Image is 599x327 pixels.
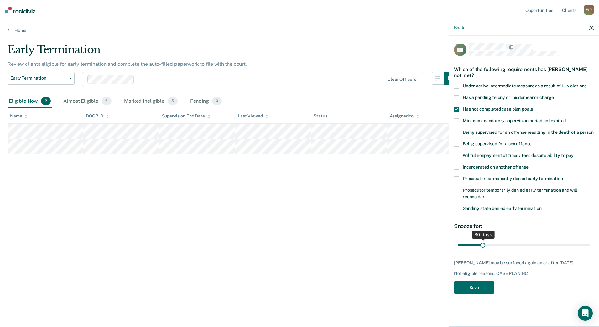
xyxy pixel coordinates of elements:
span: Being supervised for a sex offense [463,141,532,146]
span: Prosecutor temporarily denied early termination and will reconsider [463,188,577,199]
span: 6 [102,97,112,105]
button: Save [454,281,494,294]
div: Clear officers [388,77,416,82]
div: [PERSON_NAME] may be surfaced again on or after [DATE]. [454,260,594,266]
span: Has not completed case plan goals [463,106,533,112]
div: DOCR ID [86,113,109,119]
span: Minimum mandatory supervision period not expired [463,118,566,123]
img: Recidiviz [5,7,35,13]
span: Prosecutor permanently denied early termination [463,176,563,181]
span: Has a pending felony or misdemeanor charge [463,95,554,100]
p: Review clients eligible for early termination and complete the auto-filled paperwork to file with... [8,61,247,67]
div: Last Viewed [238,113,268,119]
span: Being supervised for an offense resulting in the death of a person [463,130,594,135]
button: Back [454,25,464,30]
div: Snooze for: [454,223,594,230]
div: Assigned to [390,113,419,119]
a: Home [8,28,591,33]
span: Under active intermediate measure as a result of 1+ violations [463,83,586,88]
div: Not eligible reasons: CASE PLAN NC [454,271,594,276]
div: Eligible Now [8,95,52,108]
span: Sending state denied early termination [463,206,542,211]
div: Supervision End Date [162,113,211,119]
span: 5 [168,97,178,105]
div: Open Intercom Messenger [578,306,593,321]
div: Marked Ineligible [123,95,179,108]
div: Almost Eligible [62,95,113,108]
div: Pending [189,95,223,108]
span: Early Termination [10,75,67,81]
span: 0 [212,97,222,105]
div: Name [10,113,28,119]
div: 30 days [472,231,495,239]
div: Which of the following requirements has [PERSON_NAME] not met? [454,61,594,83]
span: Incarcerated on another offense [463,164,529,169]
div: W D [584,5,594,15]
span: Willful nonpayment of fines / fees despite ability to pay [463,153,574,158]
div: Status [314,113,327,119]
span: 2 [41,97,51,105]
div: Early Termination [8,43,457,61]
